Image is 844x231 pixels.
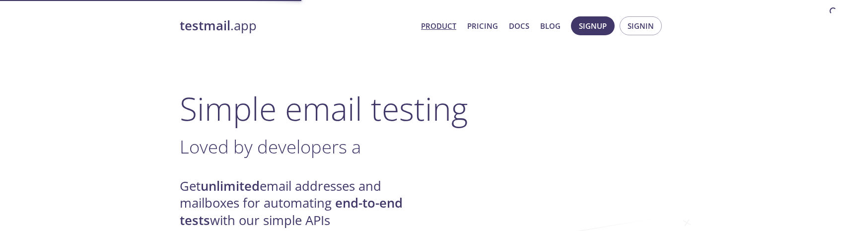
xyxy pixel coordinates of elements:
[180,17,413,34] a: testmail.app
[180,194,403,229] strong: end-to-end tests
[180,178,422,229] h4: Get email addresses and mailboxes for automating with our simple APIs
[571,16,615,35] button: Signup
[421,19,456,32] a: Product
[628,19,654,32] span: Signin
[540,19,561,32] a: Blog
[201,177,260,195] strong: unlimited
[180,17,230,34] strong: testmail
[579,19,607,32] span: Signup
[180,89,664,128] h1: Simple email testing
[509,19,529,32] a: Docs
[467,19,498,32] a: Pricing
[180,134,361,159] span: Loved by developers a
[620,16,662,35] button: Signin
